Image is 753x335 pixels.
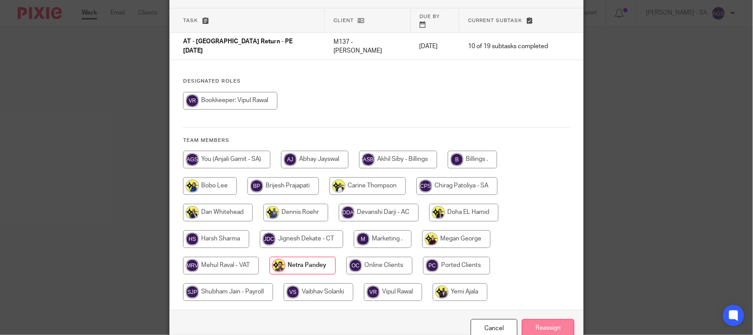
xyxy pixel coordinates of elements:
h4: Team members [183,137,570,144]
p: [DATE] [419,42,450,51]
h4: Designated Roles [183,78,570,85]
span: Task [183,18,198,23]
td: 10 of 19 subtasks completed [459,33,557,60]
span: Current subtask [468,18,522,23]
span: Due by [420,14,440,19]
p: M137 - [PERSON_NAME] [333,38,401,56]
span: AT - [GEOGRAPHIC_DATA] Return - PE [DATE] [183,39,292,54]
span: Client [333,18,354,23]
